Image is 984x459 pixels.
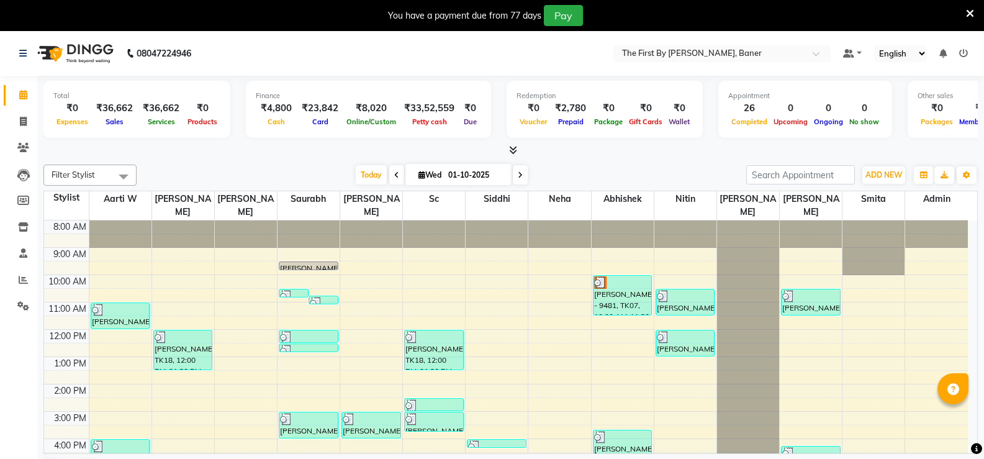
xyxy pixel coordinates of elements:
[905,191,968,207] span: Admin
[145,117,178,126] span: Services
[728,117,770,126] span: Completed
[279,262,338,270] div: [PERSON_NAME] - 1611, TK11, 09:30 AM-09:45 AM, Hair Wash + Cond
[52,412,89,425] div: 3:00 PM
[782,447,840,454] div: [PERSON_NAME] - 1611, TK09, 04:15 PM-04:30 PM, Brows : Wax & Thread - Upper Lips
[846,117,882,126] span: No show
[865,170,902,180] span: ADD NEW
[53,101,91,116] div: ₹0
[184,101,220,116] div: ₹0
[279,330,338,342] div: [PERSON_NAME] - 0094, TK03, 12:00 PM-12:30 PM, Styling - Blow Dry
[811,117,846,126] span: Ongoing
[297,101,343,116] div: ₹23,842
[279,344,338,352] div: [PERSON_NAME] - 0094, TK03, 12:30 PM-12:45 PM, Hair Wash + Cond
[46,302,89,316] div: 11:00 AM
[405,399,463,411] div: [PERSON_NAME]- 0191, TK04, 02:30 PM-03:00 PM, Styling - Blow Dry
[256,101,297,116] div: ₹4,800
[918,117,956,126] span: Packages
[309,296,338,304] div: [PERSON_NAME] - 1611, TK02, 10:45 AM-11:00 AM, Hair Wash + Cond
[91,303,150,329] div: [PERSON_NAME] - 9481, TK06, 11:00 AM-12:00 PM, Hair Cut & Finish / Basic [Cr. Dir.]
[445,166,507,184] input: 2025-10-01
[52,357,89,370] div: 1:00 PM
[53,91,220,101] div: Total
[592,191,654,207] span: Abhishek
[52,384,89,398] div: 2:00 PM
[137,36,191,71] b: 08047224946
[184,117,220,126] span: Products
[728,91,882,101] div: Appointment
[528,191,590,207] span: Neha
[138,101,184,116] div: ₹36,662
[591,101,626,116] div: ₹0
[102,117,127,126] span: Sales
[594,276,652,315] div: [PERSON_NAME] - 9481, TK07, 10:00 AM-11:30 AM, Hair Care - Ritual - Quick Fix Hair Care
[517,101,550,116] div: ₹0
[342,412,400,438] div: [PERSON_NAME], TK08, 03:00 PM-04:00 PM, Hair Cut & Finish / Basic [Sr. Stylist]
[388,9,541,22] div: You have a payment due from 77 days
[591,117,626,126] span: Package
[215,191,277,220] span: [PERSON_NAME]
[555,117,587,126] span: Prepaid
[152,191,214,220] span: [PERSON_NAME]
[656,330,715,356] div: [PERSON_NAME] - 9481, TK06, 12:00 PM-01:00 PM, Pedicure - Ayur Ve Lous Pedicure (₹2400)
[53,117,91,126] span: Expenses
[544,5,583,26] button: Pay
[279,289,308,297] div: [PERSON_NAME] - 1611, TK02, 10:30 AM-10:45 AM, Hair Wash + Cond
[356,165,387,184] span: Today
[466,191,528,207] span: Siddhi
[51,220,89,234] div: 8:00 AM
[47,330,89,343] div: 12:00 PM
[409,117,450,126] span: Petty cash
[717,191,779,220] span: [PERSON_NAME]
[52,439,89,452] div: 4:00 PM
[918,101,956,116] div: ₹0
[782,289,840,315] div: [PERSON_NAME]- 0191, TK05, 10:30 AM-11:30 AM, Manicure - Signature Manicure
[279,412,338,438] div: [PERSON_NAME] - 4199, TK01, 03:00 PM-04:00 PM, Haircut (Men) - Senior Stylist
[842,191,905,207] span: Smita
[278,191,340,207] span: Saurabh
[405,330,463,370] div: [PERSON_NAME], TK18, 12:00 PM-01:30 PM, Texture Treatment - Highlights
[32,36,117,71] img: logo
[89,191,151,207] span: Aarti W
[467,440,526,447] div: [PERSON_NAME] - 1611, TK09, 04:00 PM-04:15 PM, Hair Wash + Cond
[343,101,399,116] div: ₹8,020
[403,191,465,207] span: Sc
[770,101,811,116] div: 0
[811,101,846,116] div: 0
[626,101,666,116] div: ₹0
[459,101,481,116] div: ₹0
[654,191,716,207] span: Nitin
[780,191,842,220] span: [PERSON_NAME]
[728,101,770,116] div: 26
[746,165,855,184] input: Search Appointment
[517,117,550,126] span: Voucher
[846,101,882,116] div: 0
[517,91,693,101] div: Redemption
[399,101,459,116] div: ₹33,52,559
[405,412,463,431] div: [PERSON_NAME]- 0191, TK04, 03:00 PM-03:45 PM, Hair Spa [Moroccan Oil]*
[550,101,591,116] div: ₹2,780
[44,191,89,204] div: Stylist
[626,117,666,126] span: Gift Cards
[666,101,693,116] div: ₹0
[264,117,288,126] span: Cash
[154,330,212,370] div: [PERSON_NAME], TK18, 12:00 PM-01:30 PM, Texture Treatment - Highlights
[862,166,905,184] button: ADD NEW
[51,248,89,261] div: 9:00 AM
[343,117,399,126] span: Online/Custom
[656,289,715,315] div: [PERSON_NAME]- 0191, TK05, 10:30 AM-11:30 AM, Pedicure - Signature Pedicure
[309,117,332,126] span: Card
[770,117,811,126] span: Upcoming
[461,117,480,126] span: Due
[340,191,402,220] span: [PERSON_NAME]
[52,170,95,180] span: Filter Stylist
[256,91,481,101] div: Finance
[666,117,693,126] span: Wallet
[415,170,445,180] span: Wed
[46,275,89,288] div: 10:00 AM
[91,101,138,116] div: ₹36,662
